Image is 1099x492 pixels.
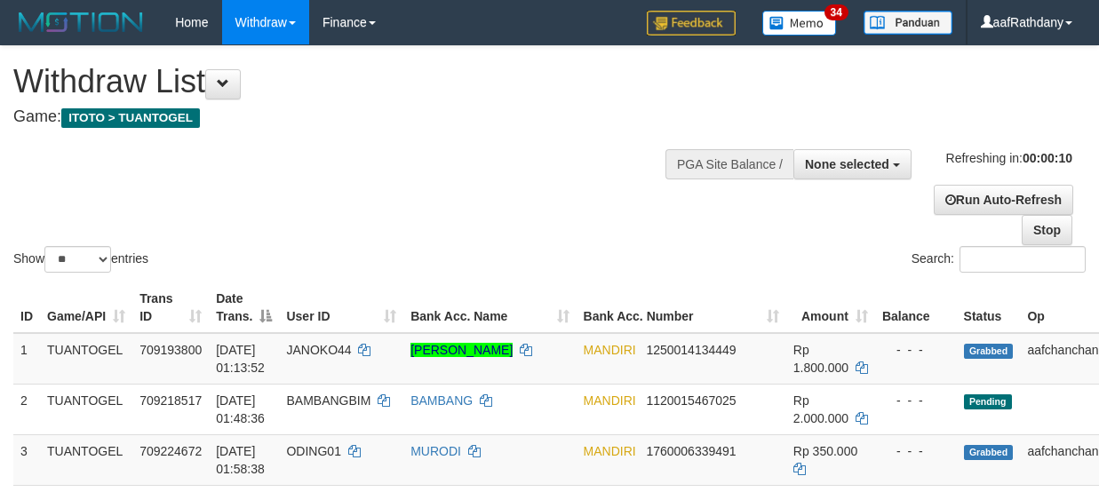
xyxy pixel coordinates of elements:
button: None selected [793,149,912,179]
span: MANDIRI [584,343,636,357]
span: 34 [824,4,848,20]
td: TUANTOGEL [40,333,132,385]
span: 709224672 [139,444,202,458]
a: Stop [1022,215,1072,245]
span: BAMBANGBIM [286,393,370,408]
span: Copy 1760006339491 to clipboard [646,444,736,458]
span: Grabbed [964,445,1014,460]
span: MANDIRI [584,393,636,408]
span: None selected [805,157,889,171]
span: JANOKO44 [286,343,351,357]
a: Run Auto-Refresh [934,185,1073,215]
th: Status [957,282,1021,333]
th: Date Trans.: activate to sort column descending [209,282,279,333]
td: 3 [13,434,40,485]
select: Showentries [44,246,111,273]
a: MURODI [410,444,461,458]
div: - - - [882,442,950,460]
img: Feedback.jpg [647,11,736,36]
span: ODING01 [286,444,340,458]
span: 709193800 [139,343,202,357]
span: Copy 1250014134449 to clipboard [646,343,736,357]
span: Pending [964,394,1012,409]
input: Search: [960,246,1086,273]
span: [DATE] 01:13:52 [216,343,265,375]
span: Rp 1.800.000 [793,343,848,375]
td: 2 [13,384,40,434]
span: Rp 350.000 [793,444,857,458]
strong: 00:00:10 [1023,151,1072,165]
td: 1 [13,333,40,385]
span: MANDIRI [584,444,636,458]
span: Grabbed [964,344,1014,359]
div: - - - [882,392,950,409]
th: Amount: activate to sort column ascending [786,282,875,333]
th: Game/API: activate to sort column ascending [40,282,132,333]
span: Refreshing in: [946,151,1072,165]
img: panduan.png [864,11,952,35]
label: Search: [912,246,1086,273]
span: ITOTO > TUANTOGEL [61,108,200,128]
span: Copy 1120015467025 to clipboard [646,393,736,408]
th: User ID: activate to sort column ascending [279,282,403,333]
img: Button%20Memo.svg [762,11,837,36]
span: 709218517 [139,393,202,408]
div: PGA Site Balance / [665,149,793,179]
h1: Withdraw List [13,64,715,99]
th: ID [13,282,40,333]
th: Bank Acc. Name: activate to sort column ascending [403,282,576,333]
td: TUANTOGEL [40,434,132,485]
td: TUANTOGEL [40,384,132,434]
span: Rp 2.000.000 [793,393,848,425]
th: Bank Acc. Number: activate to sort column ascending [577,282,786,333]
th: Balance [875,282,957,333]
div: - - - [882,341,950,359]
a: [PERSON_NAME] [410,343,513,357]
img: MOTION_logo.png [13,9,148,36]
th: Trans ID: activate to sort column ascending [132,282,209,333]
label: Show entries [13,246,148,273]
span: [DATE] 01:48:36 [216,393,265,425]
span: [DATE] 01:58:38 [216,444,265,476]
a: BAMBANG [410,393,473,408]
h4: Game: [13,108,715,126]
